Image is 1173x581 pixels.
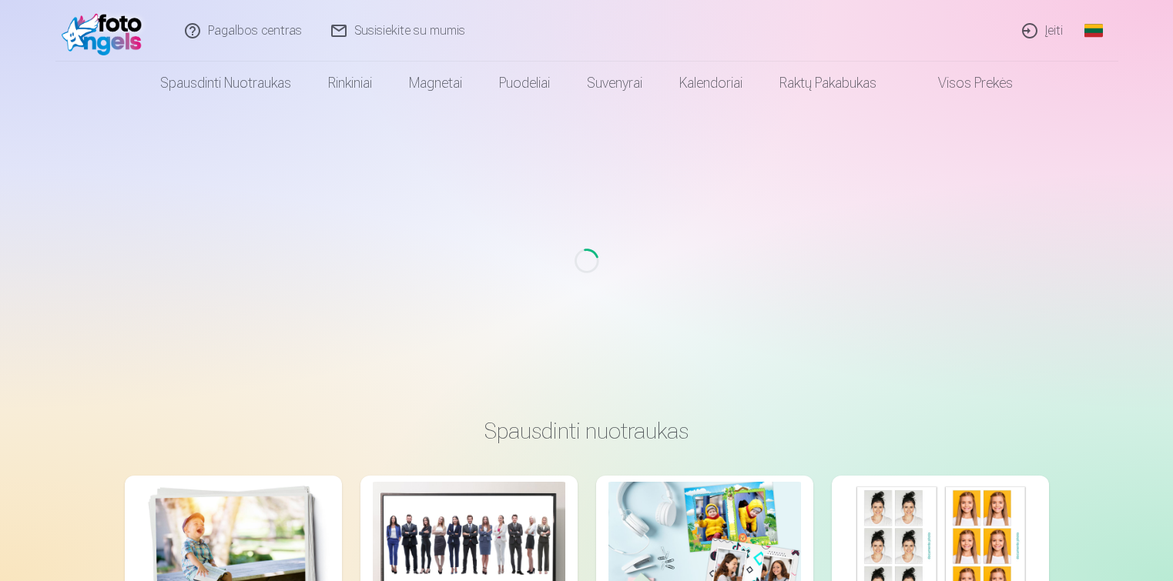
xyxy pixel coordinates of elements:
img: /fa2 [62,6,150,55]
a: Kalendoriai [661,62,761,105]
a: Visos prekės [895,62,1031,105]
a: Magnetai [390,62,481,105]
h3: Spausdinti nuotraukas [137,417,1037,445]
a: Puodeliai [481,62,568,105]
a: Spausdinti nuotraukas [142,62,310,105]
a: Rinkiniai [310,62,390,105]
a: Raktų pakabukas [761,62,895,105]
a: Suvenyrai [568,62,661,105]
